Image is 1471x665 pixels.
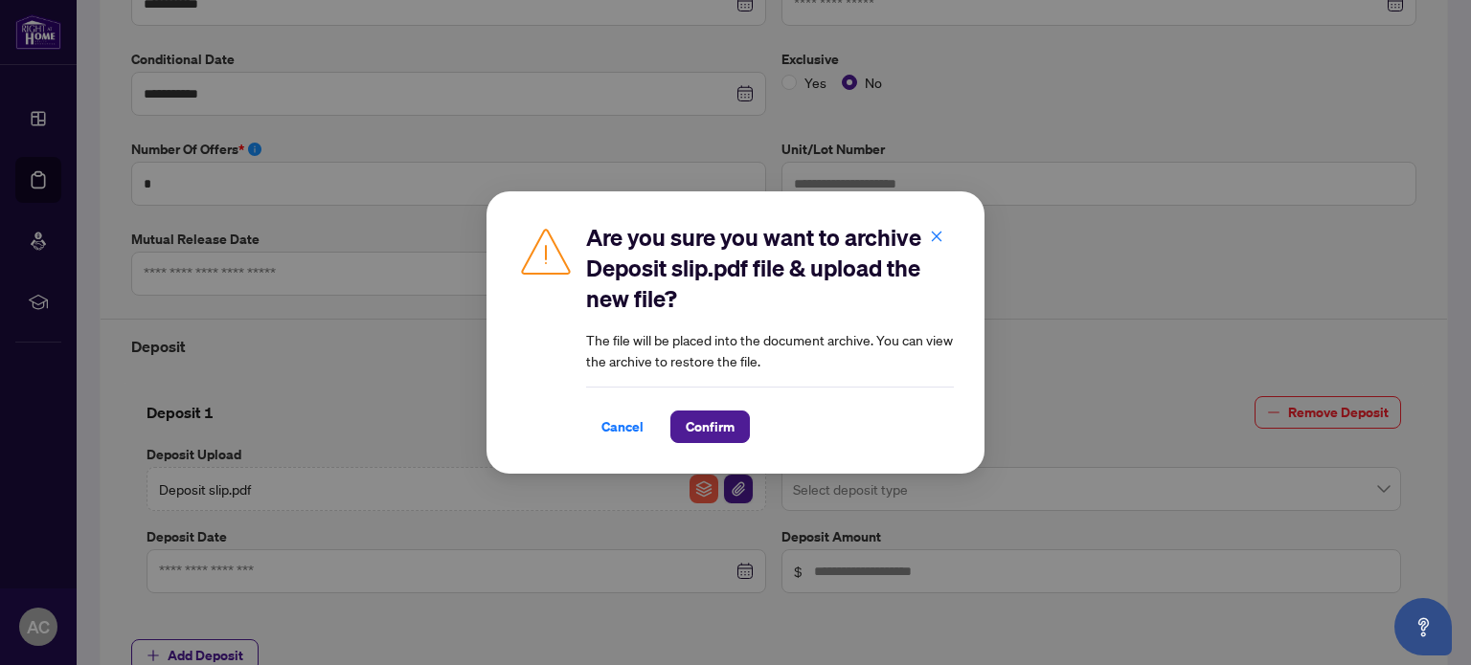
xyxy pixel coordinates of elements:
span: Confirm [686,411,735,442]
span: Cancel [601,411,644,442]
button: Open asap [1394,598,1452,655]
h2: Are you sure you want to archive Deposit slip.pdf file & upload the new file? [586,222,954,314]
button: Confirm [670,410,750,443]
button: Cancel [586,410,659,443]
img: Caution Icon [517,222,575,279]
span: close [930,230,943,243]
div: The file will be placed into the document archive. You can view the archive to restore the file. [586,222,954,443]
